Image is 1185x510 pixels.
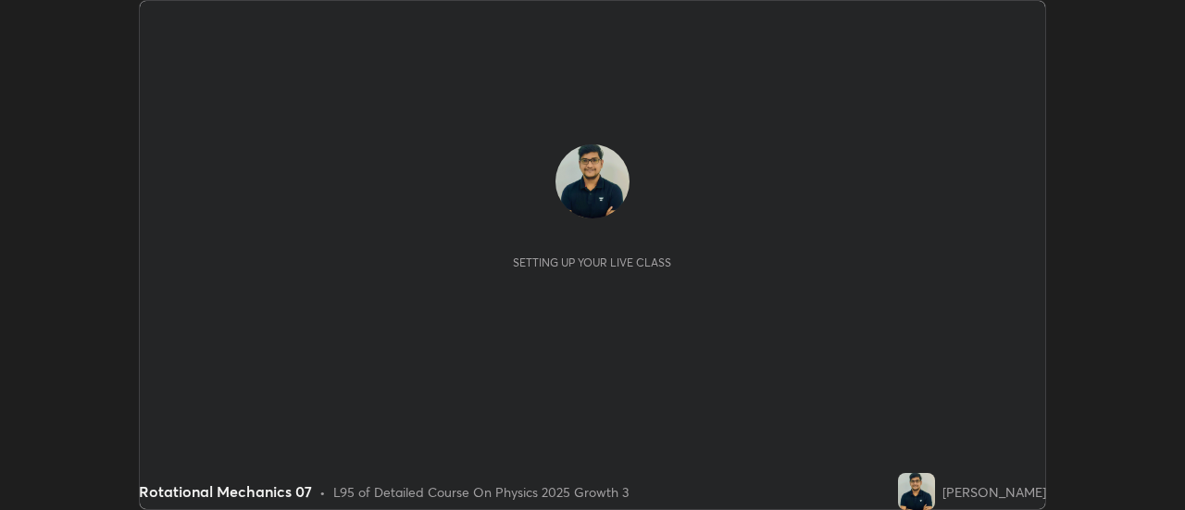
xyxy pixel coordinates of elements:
[555,144,630,218] img: 4d1cdec29fc44fb582a57a96c8f13205.jpg
[513,255,671,269] div: Setting up your live class
[898,473,935,510] img: 4d1cdec29fc44fb582a57a96c8f13205.jpg
[319,482,326,502] div: •
[333,482,629,502] div: L95 of Detailed Course On Physics 2025 Growth 3
[942,482,1046,502] div: [PERSON_NAME]
[139,480,312,503] div: Rotational Mechanics 07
